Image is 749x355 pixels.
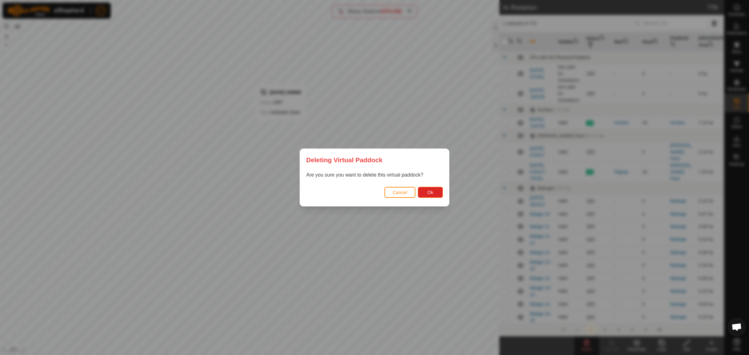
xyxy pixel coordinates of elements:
[727,318,746,336] div: Open chat
[418,187,443,198] button: Ok
[428,190,433,195] span: Ok
[393,190,407,195] span: Cancel
[384,187,415,198] button: Cancel
[306,171,443,179] p: Are you sure you want to delete this virtual paddock?
[306,155,383,165] span: Deleting Virtual Paddock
